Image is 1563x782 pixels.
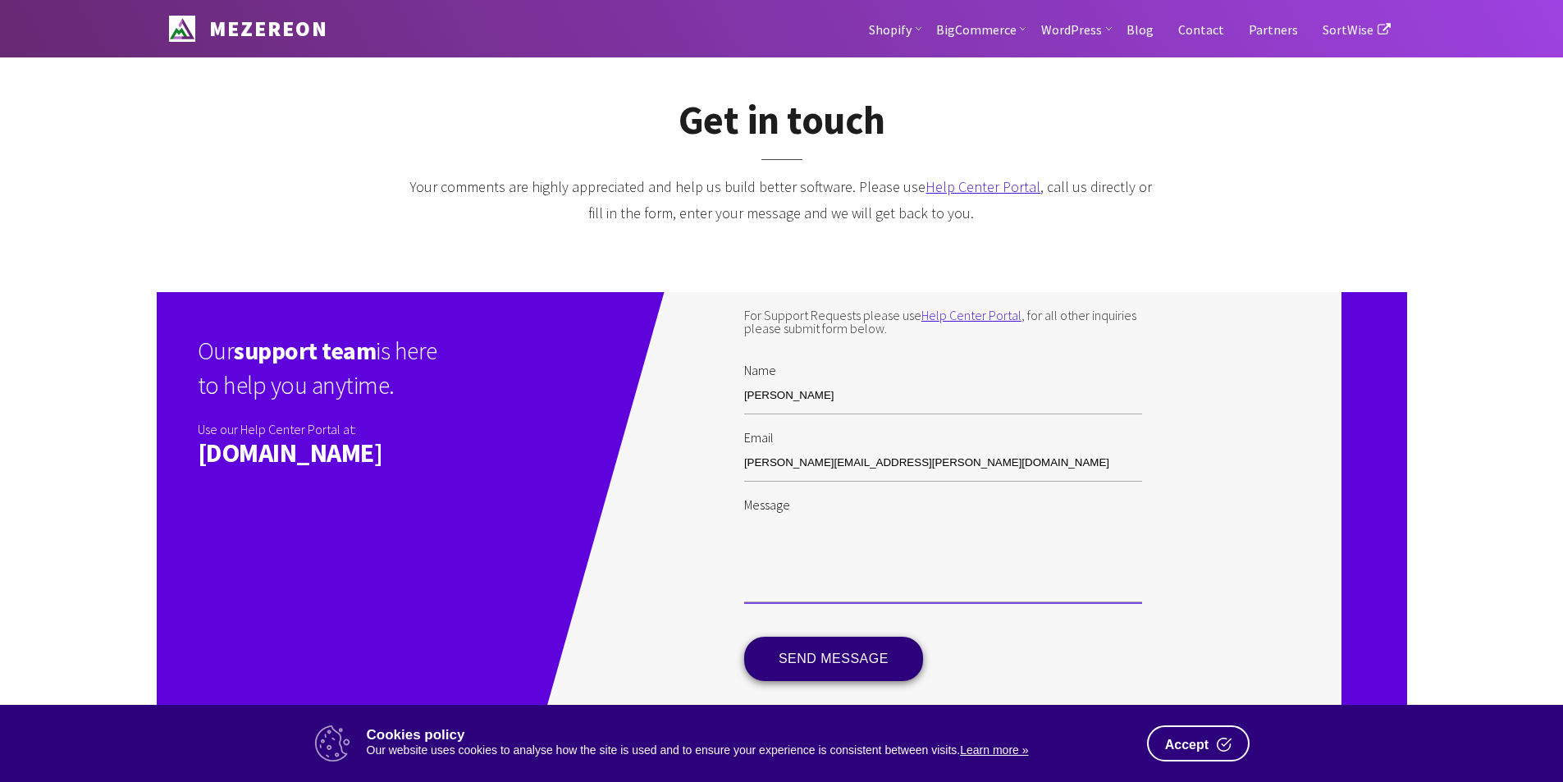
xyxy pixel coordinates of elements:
[157,98,1407,174] h2: Get in touch
[169,16,195,42] img: Mezereon
[198,325,439,418] h3: Our is here to help you anytime.
[157,12,328,39] a: Mezereon MEZEREON
[744,347,1142,377] label: Name
[198,440,383,466] a: [DOMAIN_NAME]
[1165,739,1209,752] span: Accept
[744,414,1142,444] label: Email
[925,177,1040,196] a: Help Center Portal
[1147,725,1250,761] button: Accept
[198,418,439,440] p: Use our Help Center Portal at:
[201,15,328,42] span: MEZEREON
[367,728,1135,742] p: Cookies policy
[744,637,923,681] input: SEND MESSAGE
[744,482,1142,511] label: Message
[234,335,376,366] span: support team
[744,309,1142,335] div: For Support Requests please use , for all other inquiries please submit form below.
[367,742,1135,759] div: Our website uses cookies to analyse how the site is used and to ensure your experience is consist...
[406,174,1156,292] div: Your comments are highly appreciated and help us build better software. Please use , call us dire...
[921,307,1021,323] a: Help Center Portal
[960,743,1028,757] a: Learn more »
